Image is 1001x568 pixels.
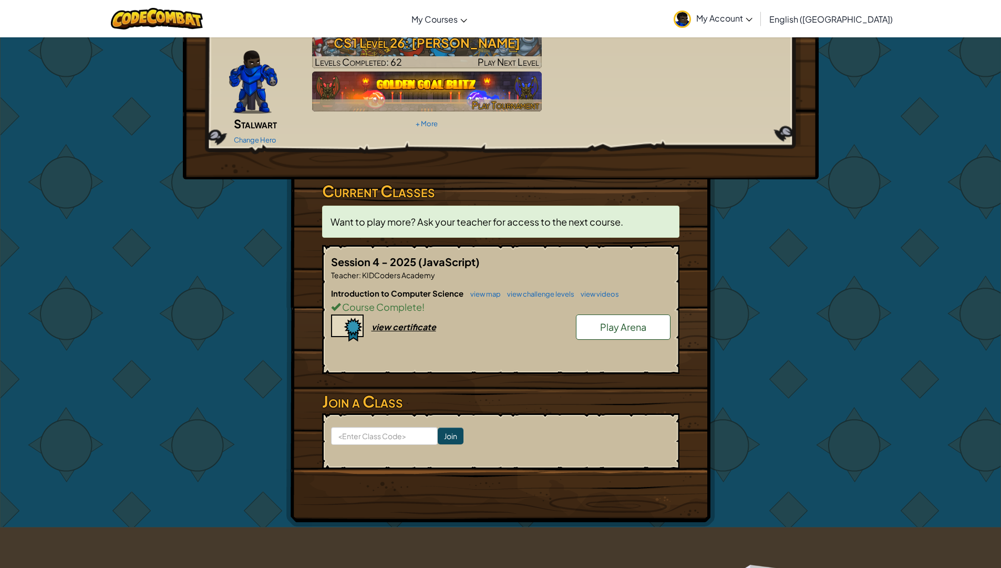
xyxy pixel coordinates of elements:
span: Stalwart [234,116,277,131]
span: My Courses [411,14,458,25]
a: My Courses [406,5,472,33]
a: Change Hero [234,136,276,144]
h3: Current Classes [322,179,679,203]
span: Play Arena [600,321,646,333]
span: Want to play more? Ask your teacher for access to the next course. [331,216,623,228]
img: CodeCombat logo [111,8,203,29]
img: Golden Goal [312,72,542,111]
span: Play Next Level [478,56,539,68]
a: Play Next Level [312,28,542,68]
span: Teacher [331,270,359,280]
span: Levels Completed: 62 [315,56,402,68]
a: view map [465,290,501,298]
a: + More [416,119,438,128]
img: avatar [674,11,691,28]
span: KIDCoders Academy [361,270,435,280]
a: Play Tournament [312,72,542,111]
span: Session 4 - 2025 [331,255,418,268]
a: view challenge levels [502,290,574,298]
img: certificate-icon.png [331,315,364,342]
a: English ([GEOGRAPHIC_DATA]) [764,5,898,33]
span: English ([GEOGRAPHIC_DATA]) [769,14,893,25]
a: view certificate [331,321,436,332]
div: view certificate [371,321,436,332]
img: Gordon-selection-pose.png [229,50,277,114]
input: Join [438,428,463,444]
span: : [359,270,361,280]
span: Introduction to Computer Science [331,288,465,298]
h3: CS1 Level 26: [PERSON_NAME] [312,31,542,55]
input: <Enter Class Code> [331,427,438,445]
span: Course Complete [340,301,422,313]
a: My Account [668,2,758,35]
h3: Join a Class [322,390,679,413]
span: My Account [696,13,752,24]
span: (JavaScript) [418,255,480,268]
span: ! [422,301,425,313]
span: Play Tournament [472,99,539,111]
a: view videos [575,290,619,298]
